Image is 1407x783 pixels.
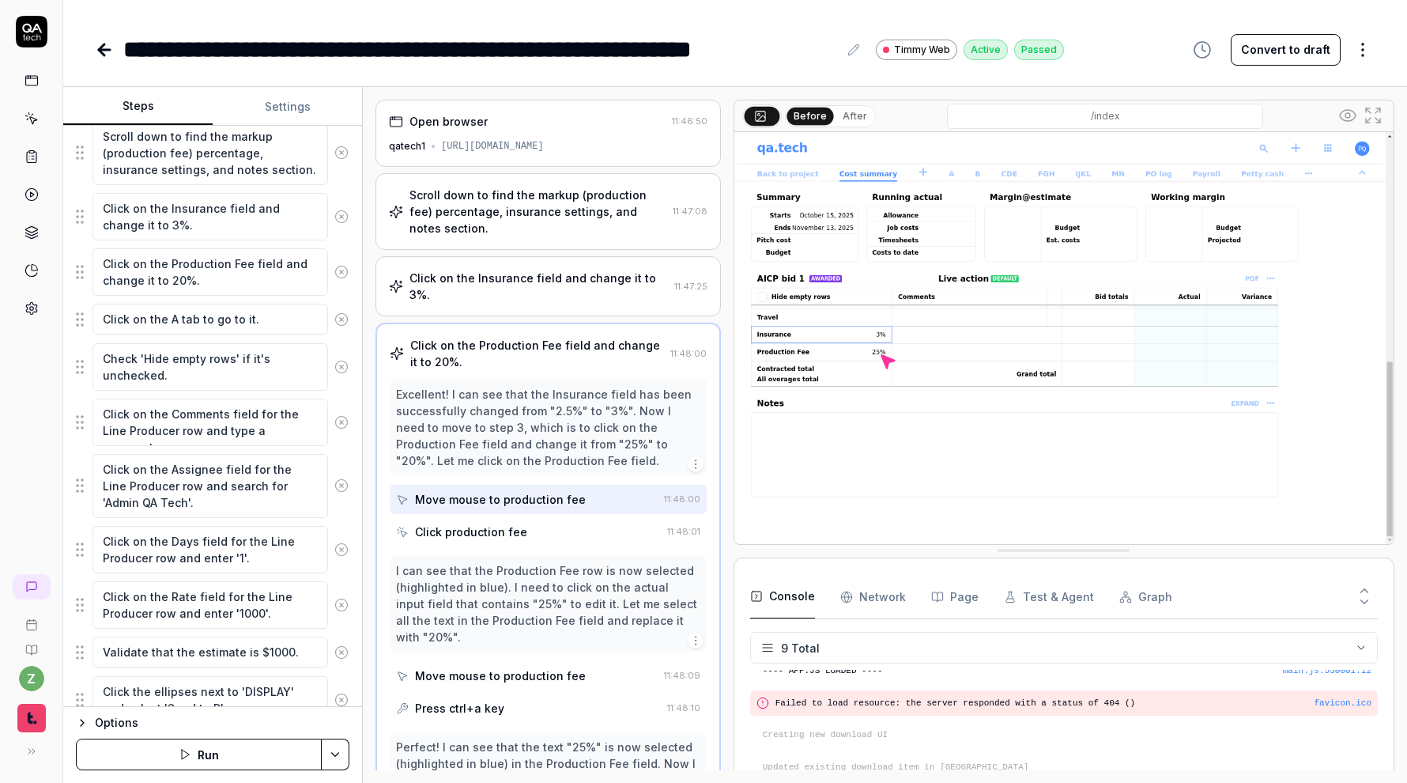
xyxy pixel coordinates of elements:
[76,303,349,336] div: Suggestions
[1335,103,1360,128] button: Show all interative elements
[415,668,586,684] div: Move mouse to production fee
[76,739,322,770] button: Run
[389,139,425,153] div: qatech1
[1314,697,1371,710] button: favicon.ico
[672,115,707,127] time: 11:46:50
[328,534,356,565] button: Remove step
[328,470,356,501] button: Remove step
[76,581,349,630] div: Suggestions
[664,494,700,505] time: 11:48:00
[409,113,488,130] div: Open browser
[17,704,46,732] img: Timmy Logo
[396,562,700,645] div: I can see that the Production Fee row is now selected (highlighted in blue). I need to click on t...
[836,108,873,125] button: After
[95,713,349,732] div: Options
[674,281,707,292] time: 11:47:25
[750,575,815,619] button: Console
[6,691,56,736] button: Timmy Logo
[76,525,349,574] div: Suggestions
[328,637,356,668] button: Remove step
[76,713,349,732] button: Options
[328,137,356,168] button: Remove step
[415,491,586,508] div: Move mouse to production fee
[76,120,349,186] div: Suggestions
[763,664,1371,678] pre: ---- APP.JS LOADED ----
[409,187,666,236] div: Scroll down to find the markup (production fee) percentage, insurance settings, and notes section.
[328,351,356,383] button: Remove step
[1004,575,1094,619] button: Test & Agent
[667,526,700,537] time: 11:48:01
[76,248,349,297] div: Suggestions
[409,270,668,303] div: Click on the Insurance field and change it to 3%.
[786,107,833,124] button: Before
[390,517,707,547] button: Click production fee11:48:01
[6,606,56,631] a: Book a call with us
[1231,34,1341,66] button: Convert to draft
[734,132,1394,544] img: Screenshot
[76,636,349,669] div: Suggestions
[964,40,1008,60] div: Active
[390,485,707,514] button: Move mouse to production fee11:48:00
[328,407,356,438] button: Remove step
[1283,664,1371,678] div: main.js : 550001 : 12
[1119,575,1172,619] button: Graph
[390,661,707,690] button: Move mouse to production fee11:48:09
[1283,664,1371,678] button: main.js:550001:12
[328,256,356,288] button: Remove step
[673,206,707,217] time: 11:47:08
[441,139,544,153] div: [URL][DOMAIN_NAME]
[775,697,1371,710] pre: Failed to load resource: the server responded with a status of 404 ()
[76,675,349,724] div: Suggestions
[1014,40,1064,60] div: Passed
[763,728,1371,742] pre: Creating new download UI
[6,631,56,656] a: Documentation
[763,761,1371,774] pre: Updated existing download item in [GEOGRAPHIC_DATA]
[63,88,213,126] button: Steps
[213,88,362,126] button: Settings
[1183,34,1221,66] button: View version history
[894,43,950,57] span: Timmy Web
[931,575,979,619] button: Page
[1360,103,1386,128] button: Open in full screen
[328,304,356,335] button: Remove step
[76,398,349,447] div: Suggestions
[664,670,700,681] time: 11:48:09
[390,694,707,723] button: Press ctrl+a key11:48:10
[396,386,700,469] div: Excellent! I can see that the Insurance field has been successfully changed from "2.5%" to "3%". ...
[76,192,349,241] div: Suggestions
[667,702,700,713] time: 11:48:10
[415,700,504,717] div: Press ctrl+a key
[76,453,349,519] div: Suggestions
[328,684,356,716] button: Remove step
[328,589,356,621] button: Remove step
[76,342,349,391] div: Suggestions
[670,348,707,359] time: 11:48:00
[19,666,44,691] button: z
[13,574,51,600] a: New conversation
[415,524,527,540] div: Click production fee
[410,337,664,370] div: Click on the Production Fee field and change it to 20%.
[840,575,906,619] button: Network
[876,39,957,60] a: Timmy Web
[328,201,356,233] button: Remove step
